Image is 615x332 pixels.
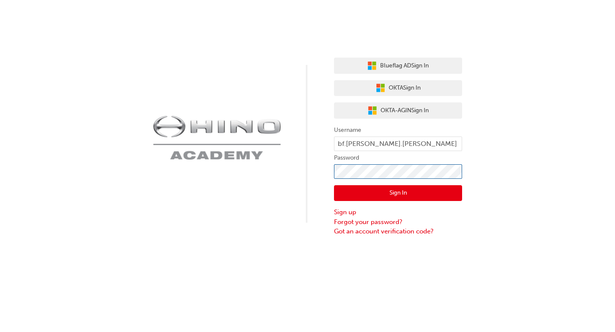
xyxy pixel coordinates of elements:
button: OKTASign In [334,80,462,96]
img: hinoacademy [153,115,281,160]
button: OKTA-AGINSign In [334,102,462,119]
a: Forgot your password? [334,217,462,227]
span: Blueflag AD Sign In [380,61,429,71]
input: Username [334,137,462,151]
label: Password [334,153,462,163]
button: Blueflag ADSign In [334,58,462,74]
span: OKTA Sign In [389,83,421,93]
a: Sign up [334,207,462,217]
a: Got an account verification code? [334,227,462,236]
label: Username [334,125,462,135]
span: OKTA-AGIN Sign In [381,106,429,116]
button: Sign In [334,185,462,201]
